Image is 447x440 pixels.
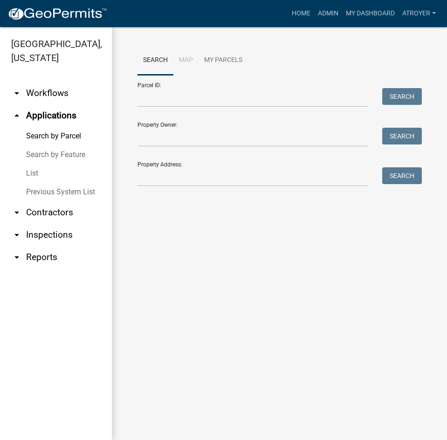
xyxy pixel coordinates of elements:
button: Search [382,167,422,184]
a: Home [288,5,314,22]
i: arrow_drop_down [11,88,22,99]
i: arrow_drop_up [11,110,22,121]
i: arrow_drop_down [11,229,22,241]
a: My Parcels [199,46,248,76]
i: arrow_drop_down [11,252,22,263]
a: Search [138,46,173,76]
a: Admin [314,5,342,22]
i: arrow_drop_down [11,207,22,218]
button: Search [382,88,422,105]
button: Search [382,128,422,144]
a: My Dashboard [342,5,399,22]
a: atroyer [399,5,440,22]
